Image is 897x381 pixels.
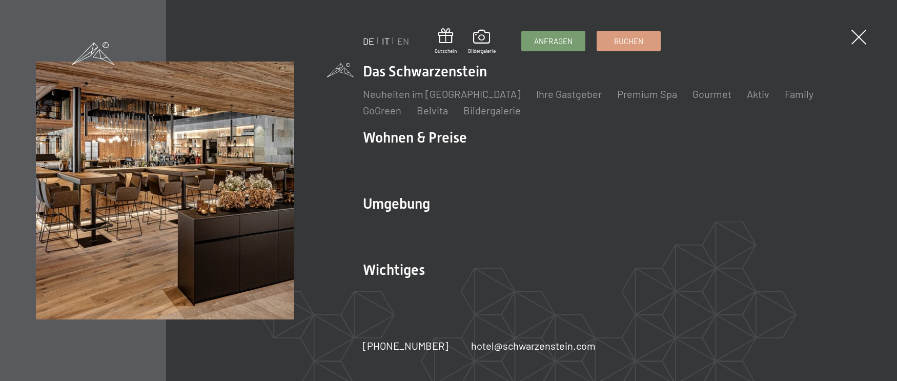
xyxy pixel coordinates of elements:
[397,35,409,47] a: EN
[363,339,448,352] span: [PHONE_NUMBER]
[614,36,643,47] span: Buchen
[597,31,660,51] a: Buchen
[536,88,602,100] a: Ihre Gastgeber
[522,31,585,51] a: Anfragen
[468,47,496,54] span: Bildergalerie
[692,88,731,100] a: Gourmet
[435,28,457,54] a: Gutschein
[468,30,496,54] a: Bildergalerie
[534,36,573,47] span: Anfragen
[747,88,769,100] a: Aktiv
[617,88,677,100] a: Premium Spa
[785,88,813,100] a: Family
[382,35,390,47] a: IT
[363,338,448,353] a: [PHONE_NUMBER]
[435,47,457,54] span: Gutschein
[471,338,596,353] a: hotel@schwarzenstein.com
[463,104,521,116] a: Bildergalerie
[363,104,401,116] a: GoGreen
[363,35,374,47] a: DE
[363,88,521,100] a: Neuheiten im [GEOGRAPHIC_DATA]
[417,104,448,116] a: Belvita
